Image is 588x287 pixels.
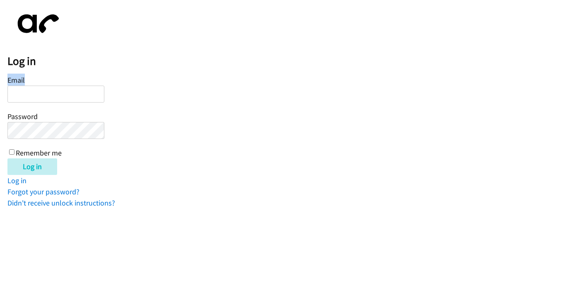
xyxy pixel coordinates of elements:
[7,187,80,196] a: Forgot your password?
[16,148,62,158] label: Remember me
[7,198,115,208] a: Didn't receive unlock instructions?
[7,75,25,85] label: Email
[7,7,65,40] img: aphone-8a226864a2ddd6a5e75d1ebefc011f4aa8f32683c2d82f3fb0802fe031f96514.svg
[7,176,27,185] a: Log in
[7,112,38,121] label: Password
[7,54,588,68] h2: Log in
[7,158,57,175] input: Log in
